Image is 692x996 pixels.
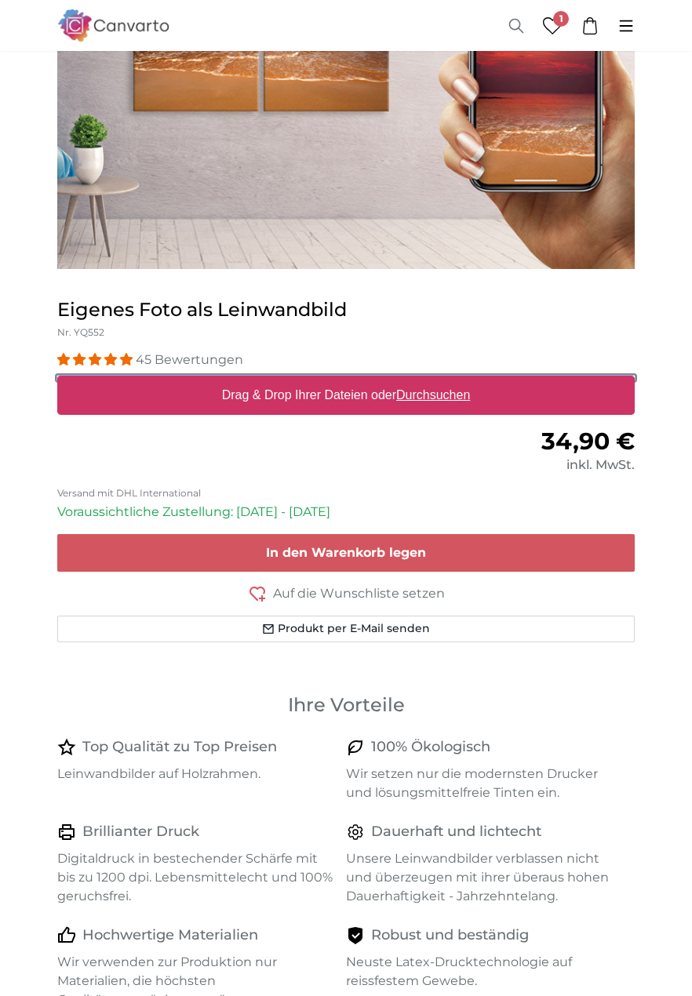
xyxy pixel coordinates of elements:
button: Produkt per E-Mail senden [57,616,635,642]
img: Canvarto [57,9,170,42]
div: inkl. MwSt. [346,456,635,474]
u: Durchsuchen [396,388,470,402]
span: Nr. YQ552 [57,326,104,338]
span: 4.93 stars [57,352,136,367]
p: Voraussichtliche Zustellung: [DATE] - [DATE] [57,503,635,522]
h4: Brillianter Druck [82,821,199,843]
h3: Ihre Vorteile [57,692,635,718]
p: Leinwandbilder auf Holzrahmen. [57,765,333,783]
h4: 100% Ökologisch [371,736,490,758]
span: In den Warenkorb legen [266,545,426,560]
span: Auf die Wunschliste setzen [273,584,445,603]
h4: Hochwertige Materialien [82,925,258,947]
p: Neuste Latex-Drucktechnologie auf reissfestem Gewebe. [346,953,622,991]
p: Digitaldruck in bestechender Schärfe mit bis zu 1200 dpi. Lebensmittelecht und 100% geruchsfrei. [57,849,333,906]
button: Auf die Wunschliste setzen [57,584,635,604]
span: 45 Bewertungen [136,352,243,367]
p: Wir setzen nur die modernsten Drucker und lösungsmittelfreie Tinten ein. [346,765,622,802]
span: 1 [553,11,569,27]
p: Versand mit DHL International [57,487,635,500]
label: Drag & Drop Ihrer Dateien oder [216,380,477,411]
p: Unsere Leinwandbilder verblassen nicht und überzeugen mit ihrer überaus hohen Dauerhaftigkeit - J... [346,849,622,906]
h4: Top Qualität zu Top Preisen [82,736,277,758]
button: In den Warenkorb legen [57,534,635,572]
h4: Robust und beständig [371,925,529,947]
span: 34,90 € [541,427,635,456]
h4: Dauerhaft und lichtecht [371,821,541,843]
h1: Eigenes Foto als Leinwandbild [57,297,635,322]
